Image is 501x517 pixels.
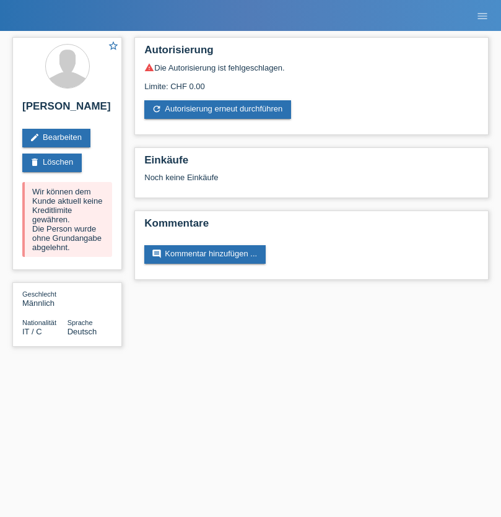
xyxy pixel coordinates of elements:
i: delete [30,157,40,167]
span: Nationalität [22,319,56,326]
a: star_border [108,40,119,53]
h2: Einkäufe [144,154,479,173]
span: Deutsch [68,327,97,336]
h2: Autorisierung [144,44,479,63]
div: Männlich [22,289,68,308]
a: refreshAutorisierung erneut durchführen [144,100,291,119]
div: Die Autorisierung ist fehlgeschlagen. [144,63,479,72]
i: refresh [152,104,162,114]
i: comment [152,249,162,259]
h2: [PERSON_NAME] [22,100,112,119]
i: star_border [108,40,119,51]
i: warning [144,63,154,72]
span: Geschlecht [22,290,56,298]
span: Italien / C / 01.08.2021 [22,327,42,336]
span: Sprache [68,319,93,326]
a: commentKommentar hinzufügen ... [144,245,266,264]
div: Noch keine Einkäufe [144,173,479,191]
i: edit [30,133,40,142]
a: menu [470,12,495,19]
h2: Kommentare [144,217,479,236]
div: Limite: CHF 0.00 [144,72,479,91]
i: menu [476,10,489,22]
div: Wir können dem Kunde aktuell keine Kreditlimite gewähren. Die Person wurde ohne Grundangabe abgel... [22,182,112,257]
a: deleteLöschen [22,154,82,172]
a: editBearbeiten [22,129,90,147]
